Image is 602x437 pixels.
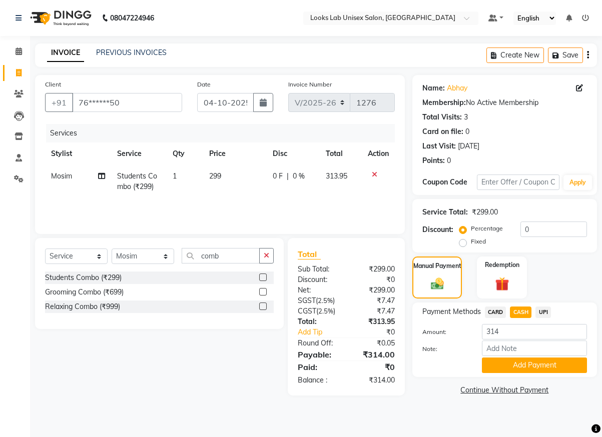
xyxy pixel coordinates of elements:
[422,97,466,108] div: Membership:
[447,155,451,166] div: 0
[427,276,448,291] img: _cash.svg
[346,338,402,348] div: ₹0.05
[273,171,283,181] span: 0 F
[482,340,587,356] input: Add Note
[485,260,519,269] label: Redemption
[346,295,402,306] div: ₹7.47
[422,207,468,217] div: Service Total:
[203,142,267,165] th: Price
[290,327,355,337] a: Add Tip
[320,142,361,165] th: Total
[209,171,221,180] span: 299
[318,296,333,304] span: 2.5%
[482,357,587,373] button: Add Payment
[117,171,157,191] span: Students Combo (₹299)
[465,126,469,137] div: 0
[415,327,475,336] label: Amount:
[346,375,402,385] div: ₹314.00
[472,207,498,217] div: ₹299.00
[293,171,305,181] span: 0 %
[346,274,402,285] div: ₹0
[471,237,486,246] label: Fixed
[422,177,477,187] div: Coupon Code
[96,48,167,57] a: PREVIOUS INVOICES
[290,306,346,316] div: ( )
[26,4,94,32] img: logo
[482,324,587,339] input: Amount
[51,171,72,180] span: Mosim
[111,142,167,165] th: Service
[290,285,346,295] div: Net:
[290,375,346,385] div: Balance :
[298,306,316,315] span: CGST
[290,348,346,360] div: Payable:
[422,155,445,166] div: Points:
[173,171,177,180] span: 1
[491,275,513,292] img: _gift.svg
[287,171,289,181] span: |
[346,348,402,360] div: ₹314.00
[290,361,346,373] div: Paid:
[413,261,461,270] label: Manual Payment
[46,124,402,142] div: Services
[346,361,402,373] div: ₹0
[356,327,402,337] div: ₹0
[414,385,595,395] a: Continue Without Payment
[458,141,479,151] div: [DATE]
[288,80,332,89] label: Invoice Number
[110,4,154,32] b: 08047224946
[477,174,559,190] input: Enter Offer / Coupon Code
[346,316,402,327] div: ₹313.95
[346,285,402,295] div: ₹299.00
[72,93,182,112] input: Search by Name/Mobile/Email/Code
[464,112,468,122] div: 3
[45,93,73,112] button: +91
[47,44,84,62] a: INVOICE
[535,306,551,318] span: UPI
[362,142,395,165] th: Action
[290,274,346,285] div: Discount:
[422,306,481,317] span: Payment Methods
[486,47,544,63] button: Create New
[346,264,402,274] div: ₹299.00
[45,272,122,283] div: Students Combo (₹299)
[267,142,320,165] th: Disc
[182,248,260,263] input: Search or Scan
[422,141,456,151] div: Last Visit:
[167,142,204,165] th: Qty
[422,83,445,93] div: Name:
[298,249,321,259] span: Total
[422,112,462,122] div: Total Visits:
[298,296,316,305] span: SGST
[415,344,475,353] label: Note:
[290,316,346,327] div: Total:
[290,295,346,306] div: ( )
[485,306,506,318] span: CARD
[346,306,402,316] div: ₹7.47
[318,307,333,315] span: 2.5%
[548,47,583,63] button: Save
[45,287,124,297] div: Grooming Combo (₹699)
[447,83,467,93] a: Abhay
[422,224,453,235] div: Discount:
[197,80,211,89] label: Date
[471,224,503,233] label: Percentage
[326,171,347,180] span: 313.95
[290,338,346,348] div: Round Off:
[45,80,61,89] label: Client
[45,301,120,312] div: Relaxing Combo (₹999)
[510,306,531,318] span: CASH
[422,126,463,137] div: Card on file:
[563,175,592,190] button: Apply
[422,97,587,108] div: No Active Membership
[45,142,111,165] th: Stylist
[290,264,346,274] div: Sub Total:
